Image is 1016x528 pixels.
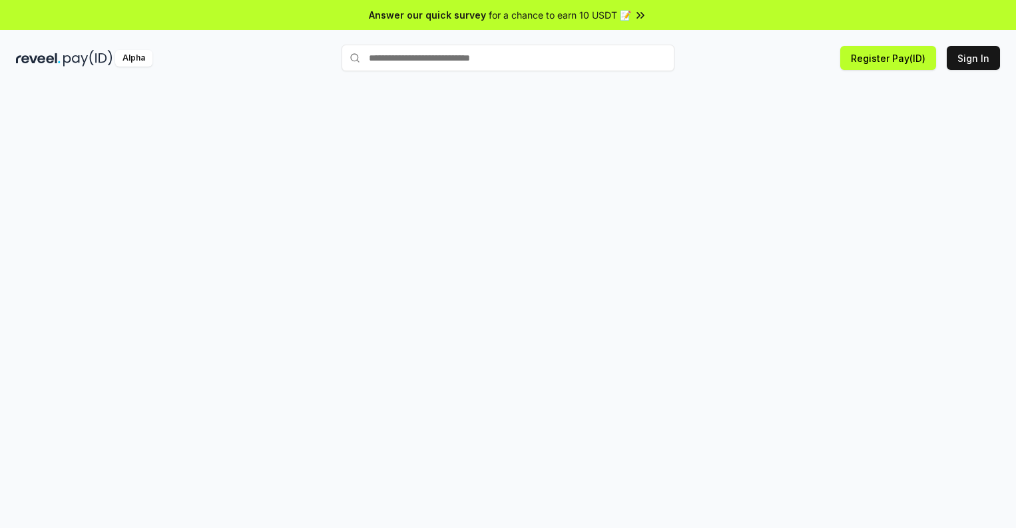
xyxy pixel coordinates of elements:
[840,46,936,70] button: Register Pay(ID)
[947,46,1000,70] button: Sign In
[115,50,152,67] div: Alpha
[16,50,61,67] img: reveel_dark
[369,8,486,22] span: Answer our quick survey
[489,8,631,22] span: for a chance to earn 10 USDT 📝
[63,50,113,67] img: pay_id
